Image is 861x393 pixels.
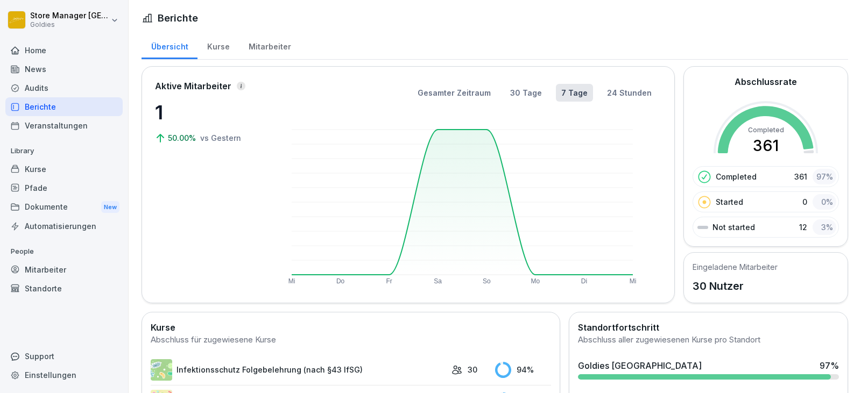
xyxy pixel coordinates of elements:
[556,84,593,102] button: 7 Tage
[5,279,123,298] a: Standorte
[151,334,551,346] div: Abschluss für zugewiesene Kurse
[813,194,836,210] div: 0 %
[5,260,123,279] a: Mitarbeiter
[802,196,807,208] p: 0
[5,243,123,260] p: People
[799,221,807,233] p: 12
[693,261,778,273] h5: Eingeladene Mitarbeiter
[412,84,496,102] button: Gesamter Zeitraum
[574,355,843,384] a: Goldies [GEOGRAPHIC_DATA]97%
[151,359,446,381] a: Infektionsschutz Folgebelehrung (nach §43 IfSG)
[483,277,491,285] text: So
[239,32,300,59] a: Mitarbeiter
[30,21,109,28] p: Goldies
[5,160,123,178] a: Kurse
[581,277,587,285] text: Di
[5,366,123,384] a: Einstellungen
[30,11,109,20] p: Store Manager [GEOGRAPHIC_DATA]
[716,171,757,182] p: Completed
[197,32,239,59] a: Kurse
[101,201,119,213] div: New
[5,142,123,160] p: Library
[630,277,637,285] text: Mi
[813,219,836,235] div: 3 %
[578,321,839,334] h2: Standortfortschritt
[578,359,702,372] div: Goldies [GEOGRAPHIC_DATA]
[386,277,392,285] text: Fr
[158,11,198,25] h1: Berichte
[5,60,123,78] a: News
[505,84,547,102] button: 30 Tage
[5,116,123,135] a: Veranstaltungen
[288,277,295,285] text: Mi
[495,362,551,378] div: 94 %
[735,75,797,88] h2: Abschlussrate
[5,347,123,366] div: Support
[151,321,551,334] h2: Kurse
[336,277,345,285] text: Do
[5,78,123,97] a: Audits
[5,178,123,197] a: Pfade
[5,197,123,217] a: DokumenteNew
[155,98,263,127] p: 1
[712,221,755,233] p: Not started
[200,132,241,144] p: vs Gestern
[794,171,807,182] p: 361
[820,359,839,372] div: 97 %
[578,334,839,346] div: Abschluss aller zugewiesenen Kurse pro Standort
[142,32,197,59] a: Übersicht
[151,359,172,381] img: tgff07aey9ahi6f4hltuk21p.png
[155,80,231,92] p: Aktive Mitarbeiter
[716,196,743,208] p: Started
[5,97,123,116] a: Berichte
[168,132,198,144] p: 50.00%
[531,277,540,285] text: Mo
[693,278,778,294] p: 30 Nutzer
[468,364,477,375] p: 30
[434,277,442,285] text: Sa
[602,84,657,102] button: 24 Stunden
[5,41,123,60] a: Home
[5,217,123,235] a: Automatisierungen
[813,169,836,184] div: 97 %
[5,197,123,217] div: Dokumente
